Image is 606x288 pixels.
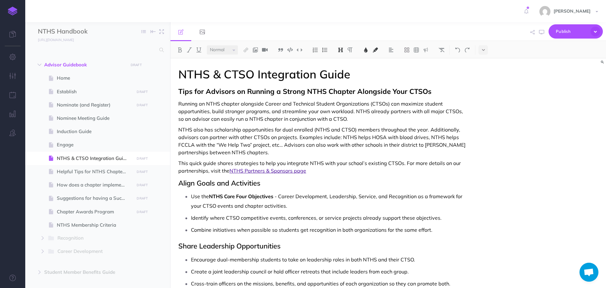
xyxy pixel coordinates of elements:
[178,126,467,156] span: NTHS also has scholarship opportunities for dual enrolled (NTHS and CTSO) members throughout the ...
[191,215,442,221] span: Identify where CTSO competitive events, conferences, or service projects already support these ob...
[191,268,409,275] span: Create a joint leadership council or hold officer retreats that include leaders from each group.
[57,141,132,149] span: Engage
[25,36,80,43] a: [URL][DOMAIN_NAME]
[134,208,150,216] button: DRAFT
[252,47,258,52] img: Add image button
[38,27,112,36] input: Documentation Name
[134,195,150,202] button: DRAFT
[137,156,148,161] small: DRAFT
[455,47,460,52] img: Undo
[137,210,148,214] small: DRAFT
[464,47,470,52] img: Redo
[137,170,148,174] small: DRAFT
[423,47,429,52] img: Callout dropdown menu button
[191,227,432,233] span: Combine initiatives when possible so students get recognition in both organizations for the same ...
[388,47,394,52] img: Alignment dropdown menu button
[178,101,464,122] span: Running an NTHS chapter alongside Career and Technical Student Organizations (CTSOs) can maximize...
[134,168,150,175] button: DRAFT
[44,268,124,276] span: Student Member Benefits Guide
[187,47,192,52] img: Italic button
[550,8,594,14] span: [PERSON_NAME]
[57,88,132,95] span: Establish
[347,47,353,52] img: Paragraph button
[128,61,144,69] button: DRAFT
[57,74,132,82] span: Home
[579,263,598,282] a: Open chat
[57,181,132,189] span: How does a chapter implement the Core Four Objectives?
[178,179,260,187] span: Align Goals and Activities
[57,248,123,256] span: Career Development
[131,63,142,67] small: DRAFT
[137,103,148,107] small: DRAFT
[57,234,123,242] span: Recognition
[134,88,150,95] button: DRAFT
[287,47,293,52] img: Code block button
[178,160,462,174] span: This quick guide shares strategies to help you integrate NTHS with your school’s existing CTSOs. ...
[322,47,328,52] img: Unordered list button
[297,47,302,52] img: Inline code button
[57,155,132,162] span: NTHS & CTSO Integration Guide
[44,61,124,69] span: Advisor Guidebook
[177,47,183,52] img: Bold button
[439,47,444,52] img: Clear styles button
[338,47,343,52] img: Headings dropdown button
[191,193,464,209] span: - Career Development, Leadership, Service, and Recognition as a framework for your CTSO events an...
[363,47,369,52] img: Text color button
[196,47,202,52] img: Underline button
[262,47,268,52] img: Add video button
[549,24,603,39] button: Publish
[57,114,132,122] span: Nominee Meeting Guide
[191,256,415,263] span: Encourage dual-membership students to take on leadership roles in both NTHS and their CTSO.
[312,47,318,52] img: Ordered list button
[38,44,156,56] input: Search
[57,168,132,175] span: Helpful Tips for NTHS Chapter Officers
[178,67,350,81] span: NTHS & CTSO Integration Guide
[191,193,209,199] span: Use the
[413,47,419,52] img: Create table button
[57,221,132,229] span: NTHS Membership Criteria
[556,27,587,36] span: Publish
[209,193,273,199] span: NTHS Core Four Objectives
[539,6,550,17] img: e15ca27c081d2886606c458bc858b488.jpg
[372,47,378,52] img: Text background color button
[137,196,148,200] small: DRAFT
[178,87,431,96] span: Tips for Advisors on Running a Strong NTHS Chapter Alongside Your CTSOs
[57,128,132,135] span: Induction Guide
[278,47,283,52] img: Blockquote button
[178,242,281,250] span: Share Leadership Opportunities
[57,194,132,202] span: Suggestions for having a Successful Chapter
[137,183,148,187] small: DRAFT
[134,101,150,109] button: DRAFT
[229,168,306,174] a: NTHS Partners & Sponsors page
[38,38,74,42] small: [URL][DOMAIN_NAME]
[8,7,17,15] img: logo-mark.svg
[134,155,150,162] button: DRAFT
[191,280,450,287] span: Cross-train officers on the missions, benefits, and opportunities of each organization so they ca...
[137,90,148,94] small: DRAFT
[243,47,249,52] img: Link button
[57,208,132,216] span: Chapter Awards Program
[134,181,150,189] button: DRAFT
[57,101,132,109] span: Nominate (and Register)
